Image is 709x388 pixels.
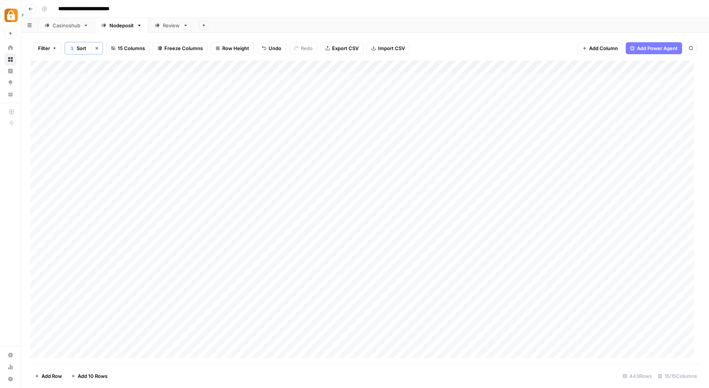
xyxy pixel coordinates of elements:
[4,361,16,373] a: Usage
[4,6,16,25] button: Workspace: Adzz
[578,42,623,54] button: Add Column
[4,53,16,65] a: Browse
[378,44,405,52] span: Import CSV
[4,349,16,361] a: Settings
[41,372,62,380] span: Add Row
[4,42,16,54] a: Home
[4,65,16,77] a: Insights
[4,77,16,89] a: Opportunities
[164,44,203,52] span: Freeze Columns
[38,44,50,52] span: Filter
[637,44,678,52] span: Add Power Agent
[71,45,73,51] span: 1
[153,42,208,54] button: Freeze Columns
[332,44,359,52] span: Export CSV
[70,45,74,51] div: 1
[4,9,18,22] img: Adzz Logo
[78,372,108,380] span: Add 10 Rows
[106,42,150,54] button: 15 Columns
[38,18,95,33] a: Casinoshub
[269,44,281,52] span: Undo
[30,370,66,382] button: Add Row
[589,44,618,52] span: Add Column
[65,42,91,54] button: 1Sort
[211,42,254,54] button: Row Height
[222,44,249,52] span: Row Height
[66,370,112,382] button: Add 10 Rows
[301,44,313,52] span: Redo
[163,22,180,29] div: Review
[321,42,363,54] button: Export CSV
[620,370,655,382] div: 443 Rows
[95,18,148,33] a: Nodeposit
[77,44,86,52] span: Sort
[4,373,16,385] button: Help + Support
[626,42,682,54] button: Add Power Agent
[148,18,195,33] a: Review
[4,88,16,100] a: Your Data
[655,370,700,382] div: 15/15 Columns
[289,42,318,54] button: Redo
[33,42,62,54] button: Filter
[109,22,134,29] div: Nodeposit
[118,44,145,52] span: 15 Columns
[366,42,410,54] button: Import CSV
[53,22,80,29] div: Casinoshub
[257,42,286,54] button: Undo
